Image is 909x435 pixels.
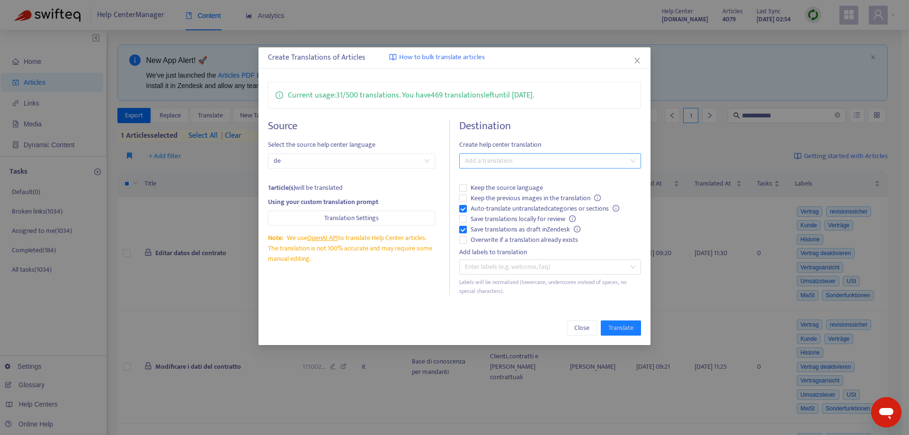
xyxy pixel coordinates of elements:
[459,247,641,257] div: Add labels to translation
[467,214,579,224] span: Save translations locally for review
[467,183,547,193] span: Keep the source language
[268,183,435,193] div: will be translated
[574,226,580,232] span: info-circle
[288,89,534,101] p: Current usage: 31 / 500 translations . You have 469 translations left until [DATE] .
[268,140,435,150] span: Select the source help center language
[324,213,379,223] span: Translation Settings
[307,232,338,243] a: OpenAI API
[633,57,641,64] span: close
[459,120,641,133] h4: Destination
[389,53,397,61] img: image-link
[389,52,485,63] a: How to bulk translate articles
[871,397,901,427] iframe: Schaltfläche zum Öffnen des Messaging-Fensters
[574,323,589,333] span: Close
[268,211,435,226] button: Translation Settings
[467,235,582,245] span: Overwrite if a translation already exists
[467,193,605,204] span: Keep the previous images in the translation
[594,195,601,201] span: info-circle
[569,215,576,222] span: info-circle
[601,320,641,336] button: Translate
[467,204,623,214] span: Auto-translate untranslated categories or sections
[268,182,295,193] strong: 1 article(s)
[276,89,283,99] span: info-circle
[632,55,642,66] button: Close
[268,233,435,264] div: We use to translate Help Center articles. The translation is not 100% accurate and may require so...
[467,224,584,235] span: Save translations as draft in Zendesk
[567,320,597,336] button: Close
[268,52,641,63] div: Create Translations of Articles
[459,140,641,150] span: Create help center translation
[399,52,485,63] span: How to bulk translate articles
[268,232,283,243] span: Note:
[268,120,435,133] h4: Source
[268,197,435,207] div: Using your custom translation prompt
[459,278,641,296] div: Labels will be normalized (lowercase, underscores instead of spaces, no special characters).
[274,154,429,168] span: de
[613,205,619,212] span: info-circle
